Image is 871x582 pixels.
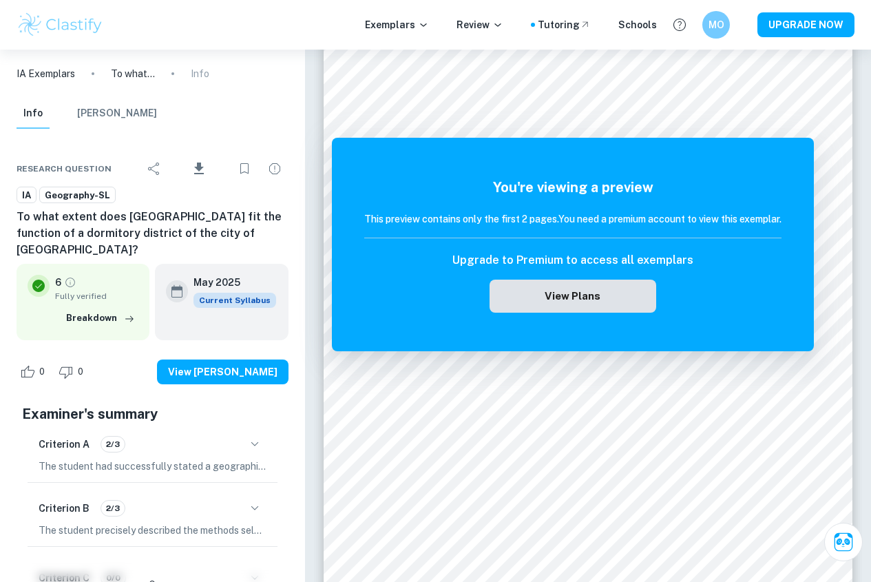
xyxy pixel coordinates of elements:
[17,98,50,129] button: Info
[40,189,115,202] span: Geography-SL
[17,163,112,175] span: Research question
[39,523,266,538] p: The student precisely described the methods selected for both primary and secondary data collecti...
[39,187,116,204] a: Geography-SL
[17,209,288,258] h6: To what extent does [GEOGRAPHIC_DATA] fit the function of a dormitory district of the city of [GE...
[101,502,125,515] span: 2/3
[39,501,90,516] h6: Criterion B
[668,13,691,37] button: Help and Feedback
[55,361,91,383] div: Dislike
[457,17,503,32] p: Review
[55,290,138,302] span: Fully verified
[193,293,276,308] div: This exemplar is based on the current syllabus. Feel free to refer to it for inspiration/ideas wh...
[111,66,155,81] p: To what extent does [GEOGRAPHIC_DATA] fit the function of a dormitory district of the city of [GE...
[17,11,104,39] img: Clastify logo
[39,437,90,452] h6: Criterion A
[101,438,125,450] span: 2/3
[824,523,863,561] button: Ask Clai
[364,211,781,227] h6: This preview contains only the first 2 pages. You need a premium account to view this exemplar.
[17,361,52,383] div: Like
[364,177,781,198] h5: You're viewing a preview
[231,155,258,183] div: Bookmark
[490,280,656,313] button: View Plans
[702,11,730,39] button: MO
[261,155,288,183] div: Report issue
[64,276,76,289] a: Grade fully verified
[63,308,138,329] button: Breakdown
[193,275,265,290] h6: May 2025
[17,187,36,204] a: IA
[365,17,429,32] p: Exemplars
[22,404,283,424] h5: Examiner's summary
[55,275,61,290] p: 6
[618,17,657,32] a: Schools
[157,360,288,384] button: View [PERSON_NAME]
[191,66,209,81] p: Info
[39,459,266,474] p: The student had successfully stated a geographical, narrowly focused fieldwork question that is s...
[77,98,157,129] button: [PERSON_NAME]
[140,155,168,183] div: Share
[193,293,276,308] span: Current Syllabus
[757,12,854,37] button: UPGRADE NOW
[538,17,591,32] a: Tutoring
[17,66,75,81] a: IA Exemplars
[171,151,228,187] div: Download
[17,189,36,202] span: IA
[452,252,693,269] h6: Upgrade to Premium to access all exemplars
[70,365,91,379] span: 0
[32,365,52,379] span: 0
[709,17,724,32] h6: MO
